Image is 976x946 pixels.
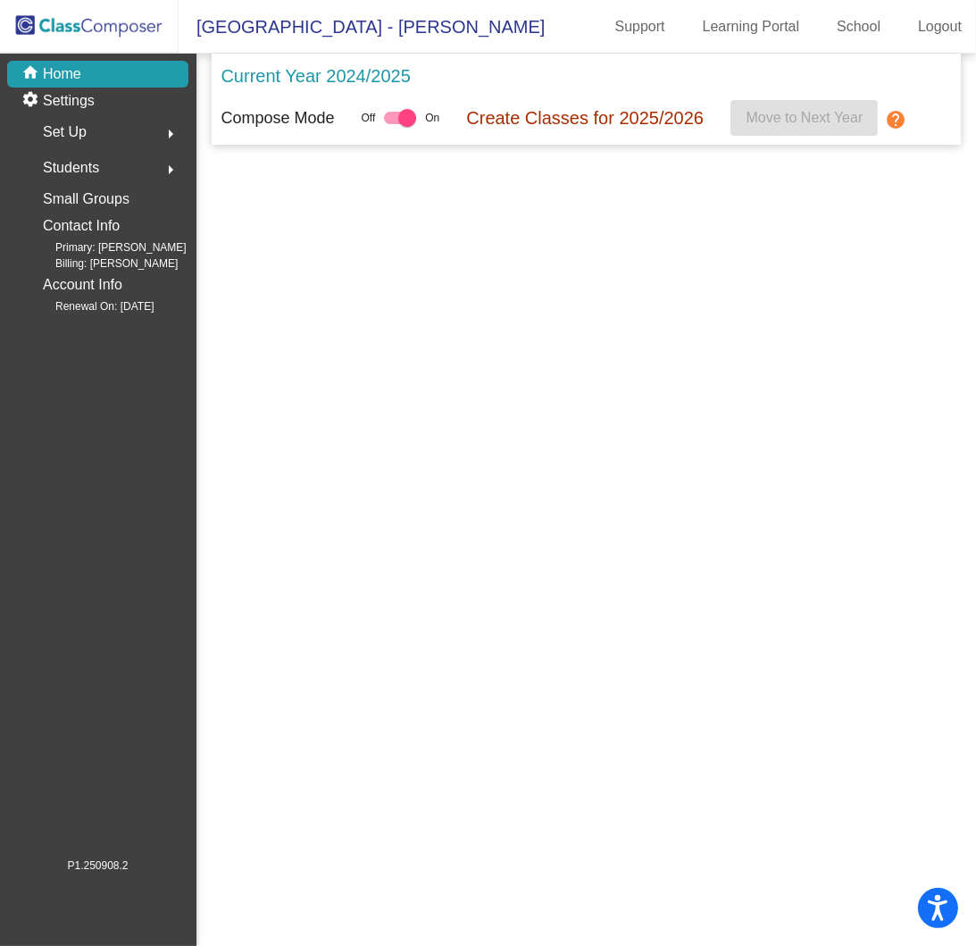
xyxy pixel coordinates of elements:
[27,239,187,255] span: Primary: [PERSON_NAME]
[21,90,43,112] mat-icon: settings
[21,63,43,85] mat-icon: home
[43,272,122,297] p: Account Info
[425,110,439,126] span: On
[221,63,410,89] p: Current Year 2024/2025
[160,159,181,180] mat-icon: arrow_right
[43,213,120,239] p: Contact Info
[43,90,95,112] p: Settings
[362,110,376,126] span: Off
[688,13,814,41] a: Learning Portal
[601,13,680,41] a: Support
[27,298,154,314] span: Renewal On: [DATE]
[160,123,181,145] mat-icon: arrow_right
[43,120,87,145] span: Set Up
[822,13,895,41] a: School
[43,155,99,180] span: Students
[885,109,906,130] mat-icon: help
[43,187,129,212] p: Small Groups
[746,110,863,125] span: Move to Next Year
[27,255,178,272] span: Billing: [PERSON_NAME]
[43,63,81,85] p: Home
[179,13,545,41] span: [GEOGRAPHIC_DATA] - [PERSON_NAME]
[466,105,704,131] p: Create Classes for 2025/2026
[730,100,878,136] button: Move to Next Year
[221,106,334,130] p: Compose Mode
[904,13,976,41] a: Logout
